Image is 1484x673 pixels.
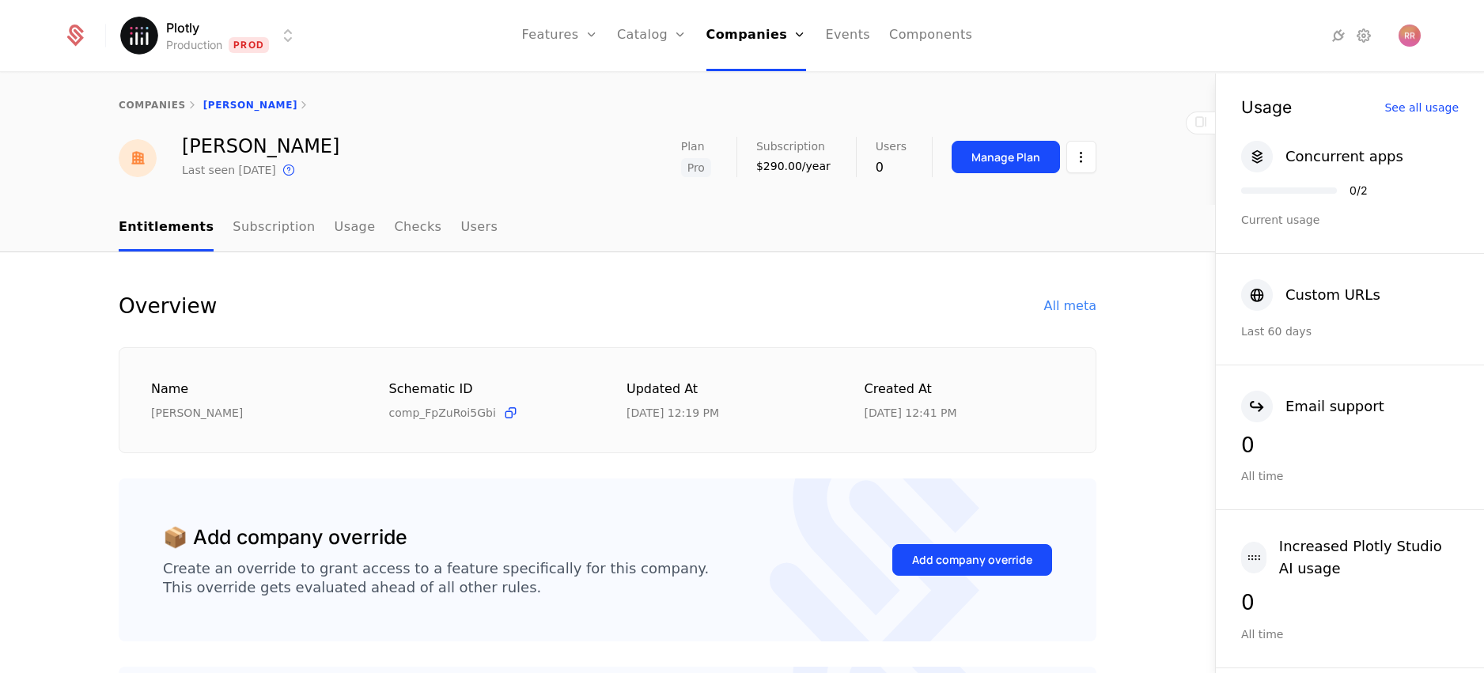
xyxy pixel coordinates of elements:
[952,141,1060,173] button: Manage Plan
[1279,535,1459,580] div: Increased Plotly Studio AI usage
[119,290,217,322] div: Overview
[163,523,407,553] div: 📦 Add company override
[1399,25,1421,47] img: Robyn Rhodes
[151,405,351,421] div: [PERSON_NAME]
[1384,102,1459,113] div: See all usage
[389,380,589,399] div: Schematic ID
[1241,592,1459,613] div: 0
[151,380,351,399] div: Name
[876,141,907,152] span: Users
[166,18,199,37] span: Plotly
[119,139,157,177] img: Dan Bean
[1241,99,1292,115] div: Usage
[1044,297,1096,316] div: All meta
[335,205,376,251] a: Usage
[971,149,1040,165] div: Manage Plan
[1354,26,1373,45] a: Settings
[865,405,957,421] div: 7/18/25, 12:41 PM
[166,37,222,53] div: Production
[125,18,297,53] button: Select environment
[1285,395,1384,418] div: Email support
[119,205,498,251] ul: Choose Sub Page
[1241,212,1459,228] div: Current usage
[460,205,498,251] a: Users
[1241,391,1384,422] button: Email support
[1399,25,1421,47] button: Open user button
[681,141,705,152] span: Plan
[1285,284,1380,306] div: Custom URLs
[119,205,214,251] a: Entitlements
[119,205,1096,251] nav: Main
[389,405,496,421] span: comp_FpZuRoi5Gbi
[1241,323,1459,339] div: Last 60 days
[120,17,158,55] img: Plotly
[1241,468,1459,484] div: All time
[229,37,269,53] span: Prod
[627,405,719,421] div: 9/29/25, 12:19 PM
[119,100,186,111] a: companies
[1241,279,1380,311] button: Custom URLs
[1241,435,1459,456] div: 0
[1329,26,1348,45] a: Integrations
[912,552,1032,568] div: Add company override
[876,158,907,177] div: 0
[1350,185,1368,196] div: 0 / 2
[182,162,276,178] div: Last seen [DATE]
[627,380,827,399] div: Updated at
[756,158,831,174] div: $290.00/year
[1241,535,1459,580] button: Increased Plotly Studio AI usage
[681,158,711,177] span: Pro
[394,205,441,251] a: Checks
[1241,626,1459,642] div: All time
[233,205,315,251] a: Subscription
[182,137,339,156] div: [PERSON_NAME]
[756,141,825,152] span: Subscription
[1285,146,1403,168] div: Concurrent apps
[865,380,1065,399] div: Created at
[1241,141,1403,172] button: Concurrent apps
[892,544,1052,576] button: Add company override
[1066,141,1096,173] button: Select action
[163,559,709,597] div: Create an override to grant access to a feature specifically for this company. This override gets...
